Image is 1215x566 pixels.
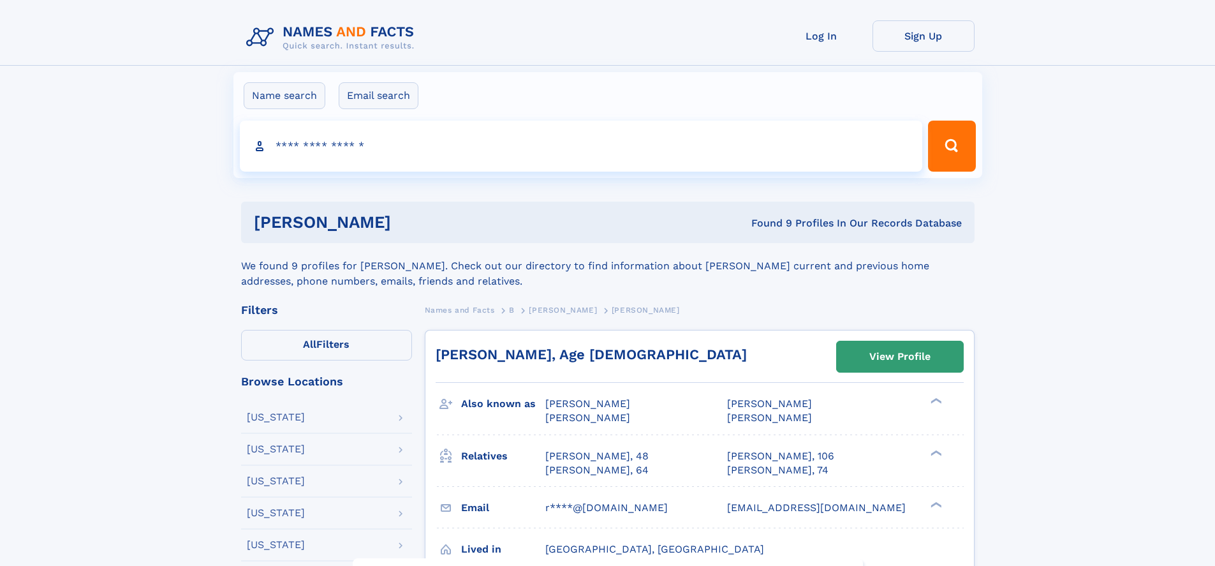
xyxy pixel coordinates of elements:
div: [US_STATE] [247,412,305,422]
a: [PERSON_NAME], Age [DEMOGRAPHIC_DATA] [436,346,747,362]
label: Filters [241,330,412,361]
span: [PERSON_NAME] [545,412,630,424]
input: search input [240,121,923,172]
a: [PERSON_NAME], 106 [727,449,834,463]
div: Found 9 Profiles In Our Records Database [571,216,962,230]
div: [US_STATE] [247,540,305,550]
span: [PERSON_NAME] [529,306,597,315]
button: Search Button [928,121,975,172]
span: [EMAIL_ADDRESS][DOMAIN_NAME] [727,502,906,514]
div: ❯ [927,397,943,405]
span: [PERSON_NAME] [727,412,812,424]
div: [US_STATE] [247,444,305,454]
span: B [509,306,515,315]
label: Name search [244,82,325,109]
div: ❯ [927,449,943,457]
a: [PERSON_NAME], 64 [545,463,649,477]
div: View Profile [869,342,931,371]
img: Logo Names and Facts [241,20,425,55]
a: Log In [770,20,873,52]
h3: Lived in [461,539,545,560]
a: [PERSON_NAME], 48 [545,449,649,463]
a: View Profile [837,341,963,372]
div: Browse Locations [241,376,412,387]
span: [PERSON_NAME] [727,398,812,410]
label: Email search [339,82,418,109]
a: [PERSON_NAME], 74 [727,463,828,477]
h3: Also known as [461,393,545,415]
h1: [PERSON_NAME] [254,214,571,230]
a: B [509,302,515,318]
h3: Relatives [461,445,545,467]
h3: Email [461,497,545,519]
div: [US_STATE] [247,508,305,518]
span: [PERSON_NAME] [545,398,630,410]
span: All [303,338,316,350]
div: ❯ [927,500,943,509]
div: We found 9 profiles for [PERSON_NAME]. Check out our directory to find information about [PERSON_... [241,243,975,289]
div: [US_STATE] [247,476,305,486]
a: [PERSON_NAME] [529,302,597,318]
a: Names and Facts [425,302,495,318]
div: Filters [241,304,412,316]
a: Sign Up [873,20,975,52]
span: [GEOGRAPHIC_DATA], [GEOGRAPHIC_DATA] [545,543,764,555]
span: [PERSON_NAME] [612,306,680,315]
